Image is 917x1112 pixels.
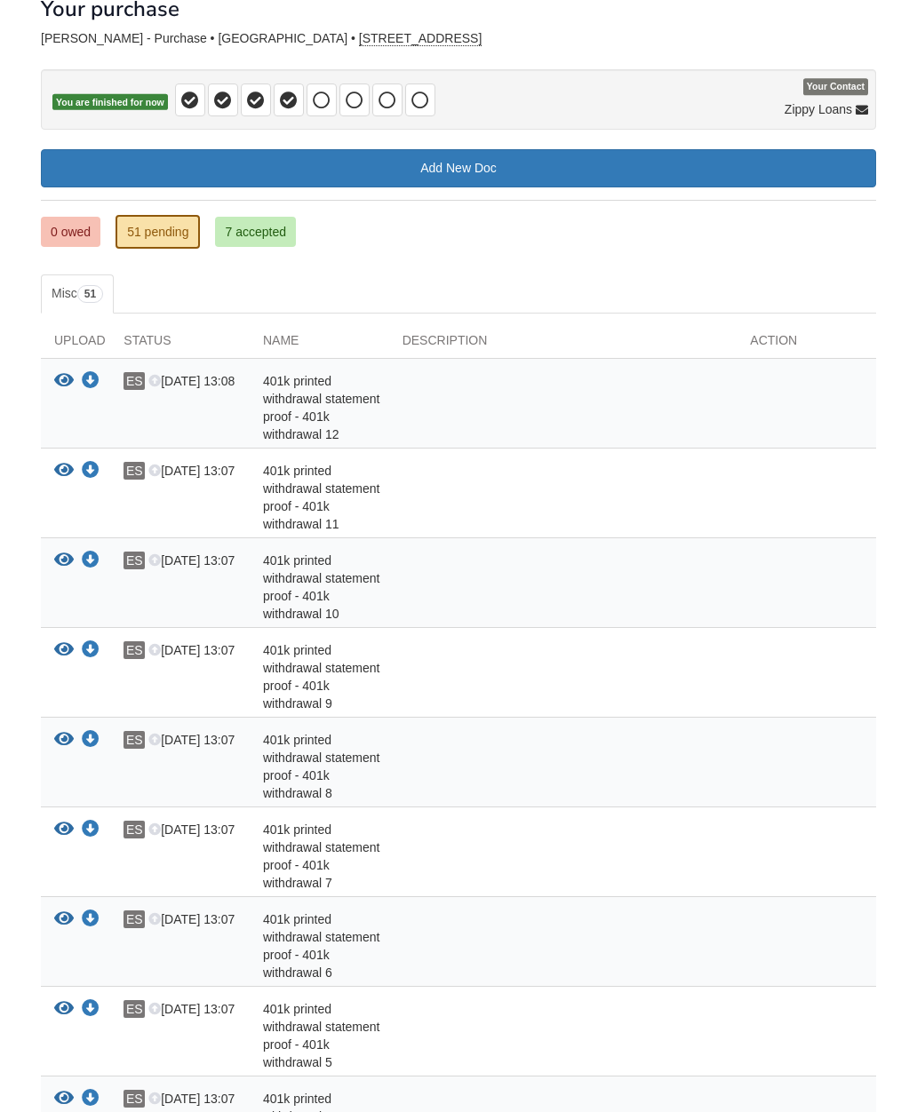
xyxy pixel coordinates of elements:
[54,372,74,391] button: View 401k printed withdrawal statement proof - 401k withdrawal 12
[124,372,145,390] span: ES
[41,274,114,314] a: Misc
[54,1090,74,1108] button: View 401k printed withdrawal statement proof - 401k withdrawal 4
[785,100,852,118] span: Zippy Loans
[54,552,74,570] button: View 401k printed withdrawal statement proof - 401k withdrawal 10
[124,641,145,659] span: ES
[54,821,74,839] button: View 401k printed withdrawal statement proof - 401k withdrawal 7
[148,1002,235,1016] span: [DATE] 13:07
[110,331,250,358] div: Status
[148,1092,235,1106] span: [DATE] 13:07
[263,464,380,531] span: 401k printed withdrawal statement proof - 401k withdrawal 11
[116,215,200,249] a: 51 pending
[148,733,235,747] span: [DATE] 13:07
[124,821,145,838] span: ES
[148,822,235,837] span: [DATE] 13:07
[82,1092,100,1107] a: Download 401k printed withdrawal statement proof - 401k withdrawal 4
[124,1000,145,1018] span: ES
[263,822,380,890] span: 401k printed withdrawal statement proof - 401k withdrawal 7
[250,331,389,358] div: Name
[124,731,145,749] span: ES
[52,94,168,111] span: You are finished for now
[148,553,235,568] span: [DATE] 13:07
[41,331,110,358] div: Upload
[124,910,145,928] span: ES
[215,217,296,247] a: 7 accepted
[54,462,74,481] button: View 401k printed withdrawal statement proof - 401k withdrawal 11
[41,31,876,46] div: [PERSON_NAME] - Purchase • [GEOGRAPHIC_DATA] •
[124,552,145,569] span: ES
[124,1090,145,1108] span: ES
[148,912,235,926] span: [DATE] 13:07
[54,731,74,750] button: View 401k printed withdrawal statement proof - 401k withdrawal 8
[148,374,235,388] span: [DATE] 13:08
[124,462,145,480] span: ES
[263,374,380,441] span: 401k printed withdrawal statement proof - 401k withdrawal 12
[148,464,235,478] span: [DATE] 13:07
[263,553,380,621] span: 401k printed withdrawal statement proof - 401k withdrawal 10
[82,644,100,658] a: Download 401k printed withdrawal statement proof - 401k withdrawal 9
[41,217,100,247] a: 0 owed
[41,149,876,187] a: Add New Doc
[148,643,235,657] span: [DATE] 13:07
[389,331,738,358] div: Description
[263,643,380,711] span: 401k printed withdrawal statement proof - 401k withdrawal 9
[82,913,100,927] a: Download 401k printed withdrawal statement proof - 401k withdrawal 6
[54,641,74,660] button: View 401k printed withdrawal statement proof - 401k withdrawal 9
[54,1000,74,1019] button: View 401k printed withdrawal statement proof - 401k withdrawal 5
[82,375,100,389] a: Download 401k printed withdrawal statement proof - 401k withdrawal 12
[82,465,100,479] a: Download 401k printed withdrawal statement proof - 401k withdrawal 11
[82,554,100,568] a: Download 401k printed withdrawal statement proof - 401k withdrawal 10
[82,823,100,838] a: Download 401k printed withdrawal statement proof - 401k withdrawal 7
[82,734,100,748] a: Download 401k printed withdrawal statement proof - 401k withdrawal 8
[263,912,380,980] span: 401k printed withdrawal statement proof - 401k withdrawal 6
[263,1002,380,1069] span: 401k printed withdrawal statement proof - 401k withdrawal 5
[77,285,103,303] span: 51
[82,1003,100,1017] a: Download 401k printed withdrawal statement proof - 401k withdrawal 5
[803,79,868,96] span: Your Contact
[737,331,876,358] div: Action
[54,910,74,929] button: View 401k printed withdrawal statement proof - 401k withdrawal 6
[263,733,380,800] span: 401k printed withdrawal statement proof - 401k withdrawal 8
